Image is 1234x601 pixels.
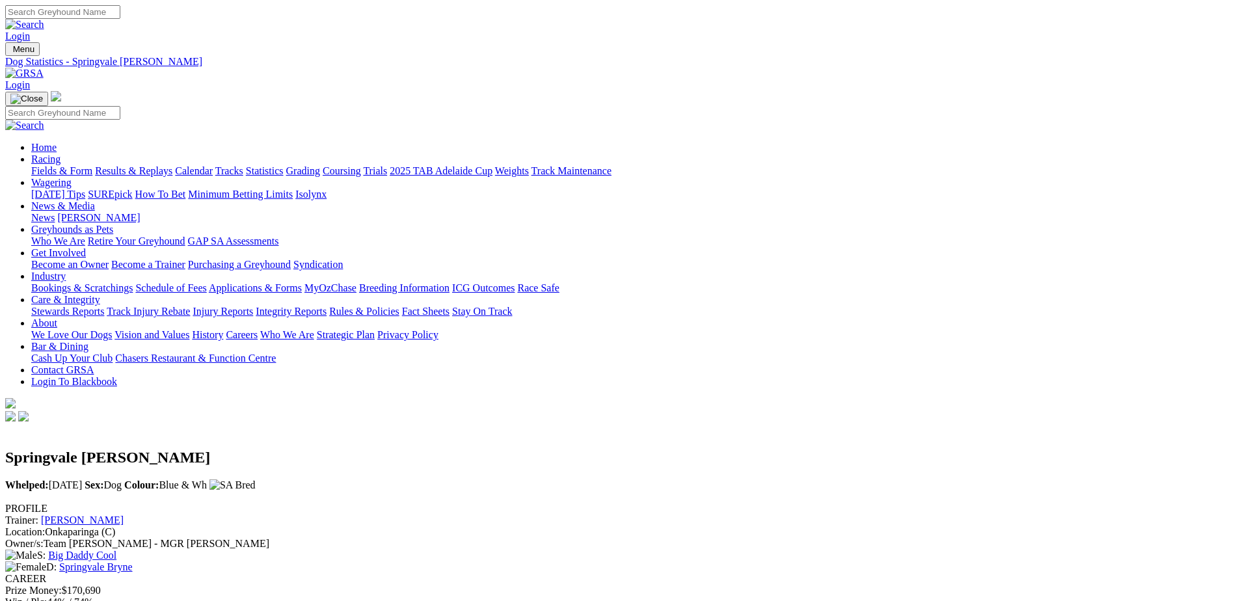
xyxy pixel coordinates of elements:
[31,165,1229,177] div: Racing
[31,329,1229,341] div: About
[5,561,46,573] img: Female
[5,503,1229,514] div: PROFILE
[31,341,88,352] a: Bar & Dining
[293,259,343,270] a: Syndication
[31,364,94,375] a: Contact GRSA
[135,189,186,200] a: How To Bet
[452,282,515,293] a: ICG Outcomes
[95,165,172,176] a: Results & Replays
[452,306,512,317] a: Stay On Track
[5,19,44,31] img: Search
[286,165,320,176] a: Grading
[5,526,45,537] span: Location:
[31,294,100,305] a: Care & Integrity
[209,479,256,491] img: SA Bred
[5,479,49,490] b: Whelped:
[31,212,55,223] a: News
[5,538,1229,550] div: Team [PERSON_NAME] - MGR [PERSON_NAME]
[192,329,223,340] a: History
[88,189,132,200] a: SUREpick
[31,329,112,340] a: We Love Our Dogs
[31,189,85,200] a: [DATE] Tips
[5,514,38,526] span: Trainer:
[5,479,82,490] span: [DATE]
[495,165,529,176] a: Weights
[124,479,207,490] span: Blue & Wh
[31,271,66,282] a: Industry
[5,585,62,596] span: Prize Money:
[188,235,279,247] a: GAP SA Assessments
[377,329,438,340] a: Privacy Policy
[5,31,30,42] a: Login
[5,56,1229,68] a: Dog Statistics - Springvale [PERSON_NAME]
[5,398,16,408] img: logo-grsa-white.png
[5,585,1229,596] div: $170,690
[31,353,1229,364] div: Bar & Dining
[85,479,122,490] span: Dog
[13,44,34,54] span: Menu
[5,5,120,19] input: Search
[5,526,1229,538] div: Onkaparinga (C)
[31,376,117,387] a: Login To Blackbook
[31,282,133,293] a: Bookings & Scratchings
[31,200,95,211] a: News & Media
[31,317,57,328] a: About
[31,235,1229,247] div: Greyhounds as Pets
[5,538,44,549] span: Owner/s:
[215,165,243,176] a: Tracks
[175,165,213,176] a: Calendar
[329,306,399,317] a: Rules & Policies
[31,282,1229,294] div: Industry
[31,165,92,176] a: Fields & Form
[256,306,327,317] a: Integrity Reports
[85,479,103,490] b: Sex:
[31,259,109,270] a: Become an Owner
[31,306,104,317] a: Stewards Reports
[31,247,86,258] a: Get Involved
[5,106,120,120] input: Search
[5,79,30,90] a: Login
[135,282,206,293] a: Schedule of Fees
[5,550,46,561] span: S:
[5,120,44,131] img: Search
[260,329,314,340] a: Who We Are
[31,224,113,235] a: Greyhounds as Pets
[5,561,57,572] span: D:
[317,329,375,340] a: Strategic Plan
[115,353,276,364] a: Chasers Restaurant & Function Centre
[5,449,1229,466] h2: Springvale [PERSON_NAME]
[531,165,611,176] a: Track Maintenance
[323,165,361,176] a: Coursing
[57,212,140,223] a: [PERSON_NAME]
[5,411,16,421] img: facebook.svg
[124,479,159,490] b: Colour:
[31,142,57,153] a: Home
[209,282,302,293] a: Applications & Forms
[59,561,132,572] a: Springvale Bryne
[48,550,116,561] a: Big Daddy Cool
[402,306,449,317] a: Fact Sheets
[18,411,29,421] img: twitter.svg
[5,42,40,56] button: Toggle navigation
[246,165,284,176] a: Statistics
[88,235,185,247] a: Retire Your Greyhound
[5,92,48,106] button: Toggle navigation
[5,68,44,79] img: GRSA
[31,259,1229,271] div: Get Involved
[295,189,327,200] a: Isolynx
[41,514,124,526] a: [PERSON_NAME]
[107,306,190,317] a: Track Injury Rebate
[359,282,449,293] a: Breeding Information
[31,177,72,188] a: Wagering
[31,306,1229,317] div: Care & Integrity
[5,573,1229,585] div: CAREER
[51,91,61,101] img: logo-grsa-white.png
[390,165,492,176] a: 2025 TAB Adelaide Cup
[304,282,356,293] a: MyOzChase
[188,259,291,270] a: Purchasing a Greyhound
[5,550,37,561] img: Male
[31,154,60,165] a: Racing
[193,306,253,317] a: Injury Reports
[10,94,43,104] img: Close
